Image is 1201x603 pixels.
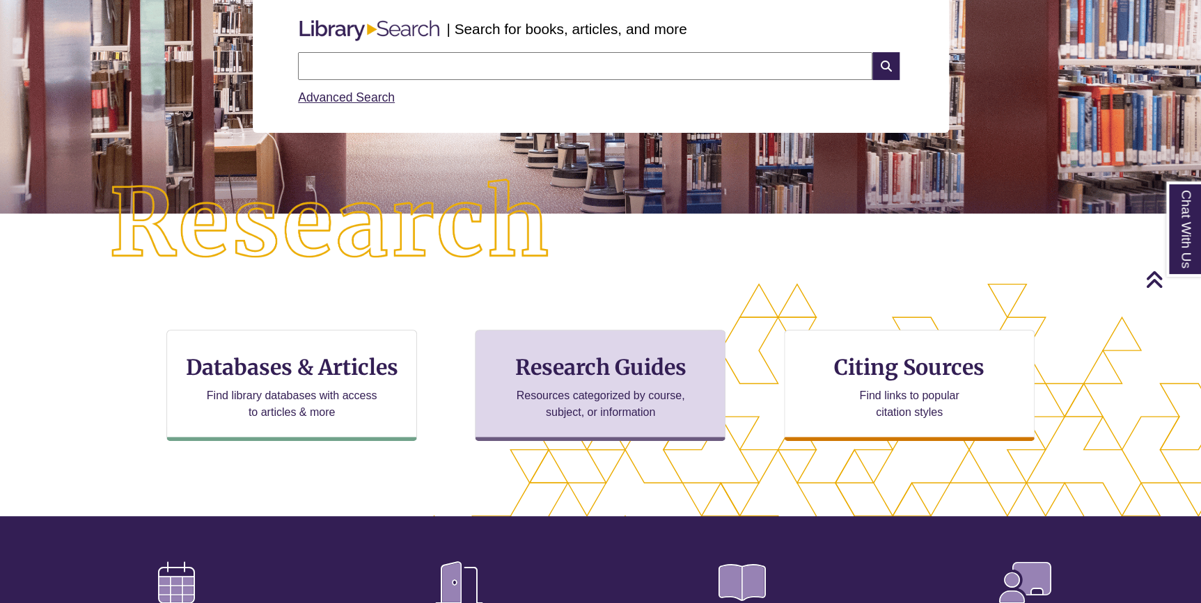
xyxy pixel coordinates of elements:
[841,387,977,421] p: Find links to popular citation styles
[178,354,405,380] h3: Databases & Articles
[824,354,994,380] h3: Citing Sources
[487,354,714,380] h3: Research Guides
[510,387,691,421] p: Resources categorized by course, subject, or information
[166,330,417,441] a: Databases & Articles Find library databases with access to articles & more
[872,52,899,80] i: Search
[298,90,395,104] a: Advanced Search
[201,387,383,421] p: Find library databases with access to articles & more
[784,330,1035,441] a: Citing Sources Find links to popular citation styles
[60,130,600,318] img: Research
[446,18,686,40] p: | Search for books, articles, and more
[475,330,725,441] a: Research Guides Resources categorized by course, subject, or information
[292,15,446,47] img: Libary Search
[1145,270,1198,289] a: Back to Top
